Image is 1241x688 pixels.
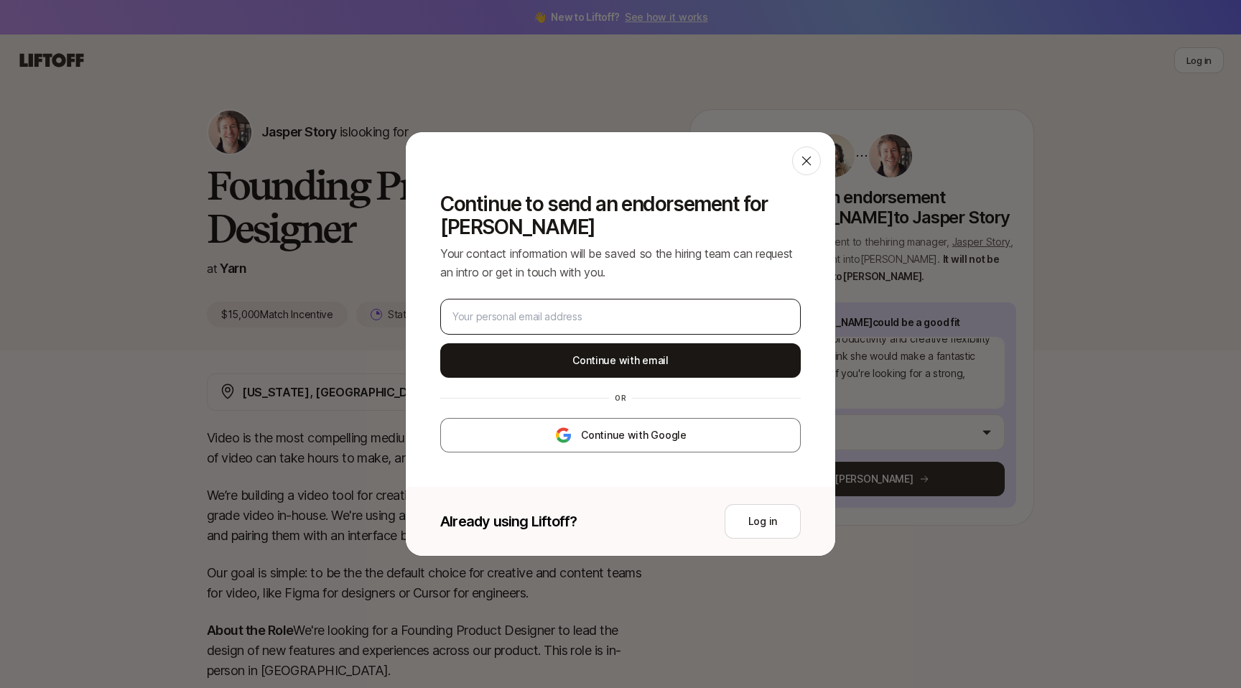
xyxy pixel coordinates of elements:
input: Your personal email address [452,308,789,325]
p: Continue to send an endorsement for [PERSON_NAME] [440,192,801,238]
div: or [609,392,632,404]
button: Log in [725,504,801,539]
p: Your contact information will be saved so the hiring team can request an intro or get in touch wi... [440,244,801,282]
button: Continue with Google [440,418,801,452]
img: google-logo [554,427,572,444]
p: Already using Liftoff? [440,511,577,531]
button: Continue with email [440,343,801,378]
